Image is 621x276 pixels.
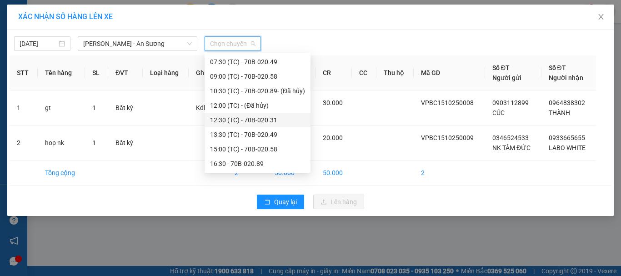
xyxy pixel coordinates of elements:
[10,90,38,125] td: 1
[274,197,297,207] span: Quay lại
[549,144,586,151] span: LABO WHITE
[83,37,192,50] span: Châu Thành - An Sương
[18,12,113,21] span: XÁC NHẬN SỐ HÀNG LÊN XE
[196,104,207,111] span: Kdb
[92,139,96,146] span: 1
[257,195,304,209] button: rollbackQuay lại
[20,39,57,49] input: 15/10/2025
[108,125,143,161] td: Bất kỳ
[189,55,227,90] th: Ghi chú
[492,74,521,81] span: Người gửi
[316,55,352,90] th: CR
[210,115,305,125] div: 12:30 (TC) - 70B-020.31
[210,37,255,50] span: Chọn chuyến
[72,40,111,46] span: Hotline: 19001152
[210,57,305,67] div: 07:30 (TC) - 70B-020.49
[45,58,96,65] span: VPBC1510250009
[492,64,510,71] span: Số ĐT
[38,90,85,125] td: gt
[549,134,585,141] span: 0933665655
[108,90,143,125] td: Bất kỳ
[3,5,44,45] img: logo
[143,55,189,90] th: Loại hàng
[492,134,529,141] span: 0346524533
[210,130,305,140] div: 13:30 (TC) - 70B-020.49
[10,125,38,161] td: 2
[597,13,605,20] span: close
[492,144,531,151] span: NK TÂM ĐỨC
[376,55,414,90] th: Thu hộ
[549,74,583,81] span: Người nhận
[108,55,143,90] th: ĐVT
[187,41,192,46] span: down
[414,55,486,90] th: Mã GD
[316,161,352,186] td: 50.000
[210,100,305,110] div: 12:00 (TC) - (Đã hủy)
[549,99,585,106] span: 0964838302
[414,161,486,186] td: 2
[38,125,85,161] td: hop nk
[323,134,343,141] span: 20.000
[38,161,85,186] td: Tổng cộng
[72,5,125,13] strong: ĐỒNG PHƯỚC
[549,64,566,71] span: Số ĐT
[3,59,96,64] span: [PERSON_NAME]:
[352,55,376,90] th: CC
[421,99,474,106] span: VPBC1510250008
[20,66,55,71] span: 11:47:03 [DATE]
[3,66,55,71] span: In ngày:
[10,55,38,90] th: STT
[210,144,305,154] div: 15:00 (TC) - 70B-020.58
[267,161,315,186] td: 50.000
[72,15,122,26] span: Bến xe [GEOGRAPHIC_DATA]
[38,55,85,90] th: Tên hàng
[421,134,474,141] span: VPBC1510250009
[549,109,570,116] span: THÀNH
[25,49,111,56] span: -----------------------------------------
[227,161,267,186] td: 2
[210,71,305,81] div: 09:00 (TC) - 70B-020.58
[85,55,108,90] th: SL
[72,27,125,39] span: 01 Võ Văn Truyện, KP.1, Phường 2
[323,99,343,106] span: 30.000
[264,199,270,206] span: rollback
[92,104,96,111] span: 1
[210,86,305,96] div: 10:30 (TC) - 70B-020.89 - (Đã hủy)
[492,99,529,106] span: 0903112899
[588,5,614,30] button: Close
[313,195,364,209] button: uploadLên hàng
[210,159,305,169] div: 16:30 - 70B-020.89
[492,109,505,116] span: CÚC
